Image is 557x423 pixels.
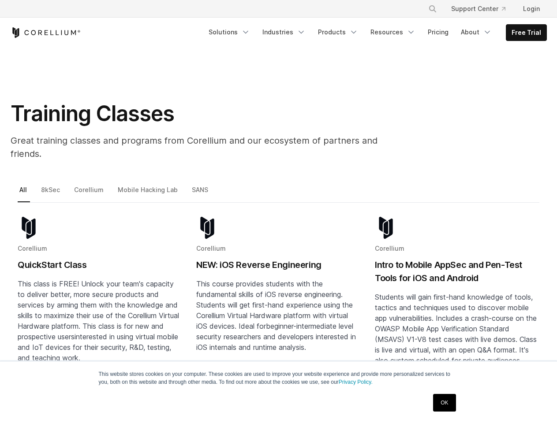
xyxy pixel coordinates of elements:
[313,24,363,40] a: Products
[433,394,456,412] a: OK
[375,217,397,239] img: corellium-logo-icon-dark
[18,279,179,341] span: This class is FREE! Unlock your team's capacity to deliver better, more secure products and servi...
[444,1,512,17] a: Support Center
[196,322,356,352] span: beginner-intermediate level security researchers and developers interested in iOS internals and r...
[506,25,546,41] a: Free Trial
[196,217,218,239] img: corellium-logo-icon-dark
[196,278,361,352] p: This course provides students with the fundamental skills of iOS reverse engineering. Students wi...
[116,184,181,203] a: Mobile Hacking Lab
[18,258,182,271] h2: QuickStart Class
[257,24,311,40] a: Industries
[18,332,178,362] span: interested in using virtual mobile and IoT devices for their security, R&D, testing, and teaching...
[190,184,211,203] a: SANS
[39,184,63,203] a: 8kSec
[425,1,441,17] button: Search
[11,134,407,160] p: Great training classes and programs from Corellium and our ecosystem of partners and friends.
[11,100,407,127] h1: Training Classes
[196,245,226,252] span: Corellium
[375,293,537,365] span: Students will gain first-hand knowledge of tools, tactics and techniques used to discover mobile ...
[72,184,107,203] a: Corellium
[516,1,547,17] a: Login
[203,24,547,41] div: Navigation Menu
[99,370,459,386] p: This website stores cookies on your computer. These cookies are used to improve your website expe...
[418,1,547,17] div: Navigation Menu
[422,24,454,40] a: Pricing
[203,24,255,40] a: Solutions
[11,27,81,38] a: Corellium Home
[375,245,404,252] span: Corellium
[18,217,182,394] a: Blog post summary: QuickStart Class
[456,24,497,40] a: About
[196,258,361,271] h2: NEW: iOS Reverse Engineering
[365,24,421,40] a: Resources
[18,217,40,239] img: corellium-logo-icon-dark
[339,379,373,385] a: Privacy Policy.
[375,258,539,285] h2: Intro to Mobile AppSec and Pen-Test Tools for iOS and Android
[196,217,361,394] a: Blog post summary: NEW: iOS Reverse Engineering
[18,245,47,252] span: Corellium
[18,184,30,203] a: All
[375,217,539,394] a: Blog post summary: Intro to Mobile AppSec and Pen-Test Tools for iOS and Android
